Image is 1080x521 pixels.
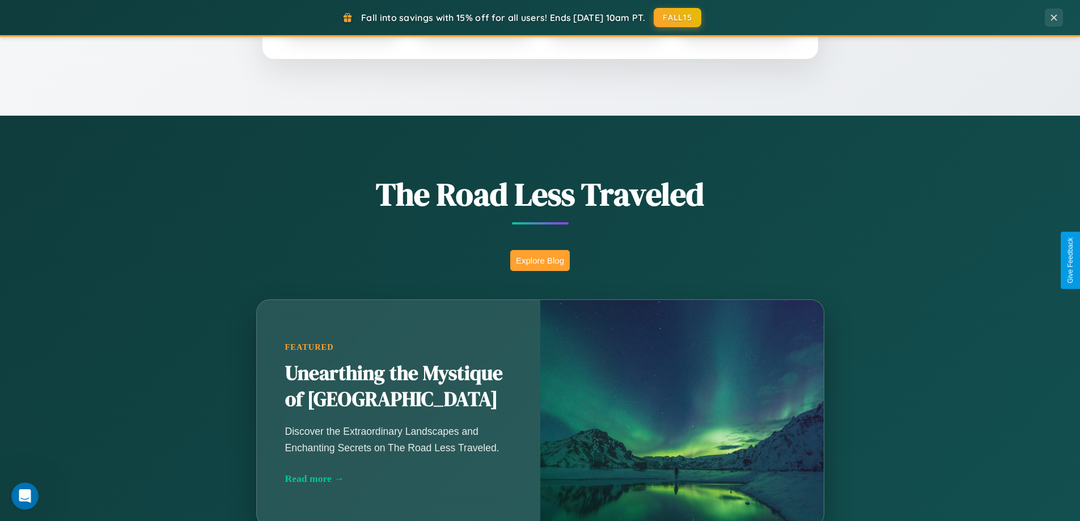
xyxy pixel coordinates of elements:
button: Explore Blog [510,250,570,271]
p: Discover the Extraordinary Landscapes and Enchanting Secrets on The Road Less Traveled. [285,423,512,455]
div: Featured [285,342,512,352]
div: Read more → [285,473,512,485]
span: Fall into savings with 15% off for all users! Ends [DATE] 10am PT. [361,12,645,23]
div: Give Feedback [1066,238,1074,283]
iframe: Intercom live chat [11,482,39,510]
h2: Unearthing the Mystique of [GEOGRAPHIC_DATA] [285,361,512,413]
button: FALL15 [654,8,701,27]
h1: The Road Less Traveled [200,172,880,216]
